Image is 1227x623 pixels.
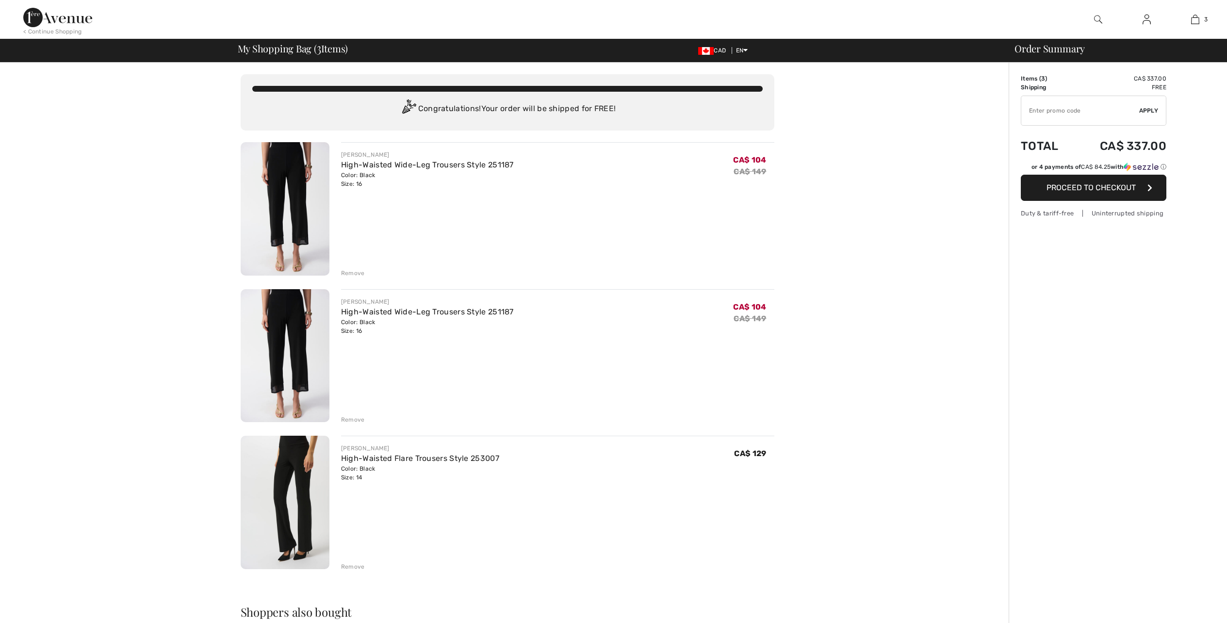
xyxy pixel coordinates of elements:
a: High-Waisted Wide-Leg Trousers Style 251187 [341,160,514,169]
span: My Shopping Bag ( Items) [238,44,348,53]
div: [PERSON_NAME] [341,297,514,306]
span: Apply [1139,106,1159,115]
span: 3 [1041,75,1045,82]
span: EN [736,47,748,54]
input: Promo code [1021,96,1139,125]
button: Proceed to Checkout [1021,175,1166,201]
s: CA$ 149 [734,167,766,176]
td: Free [1073,83,1166,92]
td: Shipping [1021,83,1073,92]
div: or 4 payments of with [1031,163,1166,171]
div: Congratulations! Your order will be shipped for FREE! [252,99,763,119]
img: High-Waisted Flare Trousers Style 253007 [241,436,329,569]
img: High-Waisted Wide-Leg Trousers Style 251187 [241,289,329,423]
div: Color: Black Size: 16 [341,171,514,188]
a: High-Waisted Flare Trousers Style 253007 [341,454,499,463]
img: 1ère Avenue [23,8,92,27]
a: 3 [1171,14,1219,25]
h2: Shoppers also bought [241,606,774,618]
span: 3 [1204,15,1208,24]
td: CA$ 337.00 [1073,130,1166,163]
span: CA$ 84.25 [1081,164,1111,170]
s: CA$ 149 [734,314,766,323]
span: CA$ 104 [733,155,766,164]
span: Proceed to Checkout [1047,183,1136,192]
div: Remove [341,269,365,278]
div: or 4 payments ofCA$ 84.25withSezzle Click to learn more about Sezzle [1021,163,1166,175]
img: Canadian Dollar [698,47,714,55]
div: [PERSON_NAME] [341,444,499,453]
span: CA$ 104 [733,302,766,311]
div: Remove [341,415,365,424]
div: Order Summary [1003,44,1221,53]
div: < Continue Shopping [23,27,82,36]
div: Remove [341,562,365,571]
span: CA$ 129 [734,449,766,458]
a: Sign In [1135,14,1159,26]
td: Items ( ) [1021,74,1073,83]
td: Total [1021,130,1073,163]
a: High-Waisted Wide-Leg Trousers Style 251187 [341,307,514,316]
div: Duty & tariff-free | Uninterrupted shipping [1021,209,1166,218]
img: My Bag [1191,14,1199,25]
span: CAD [698,47,730,54]
img: Congratulation2.svg [399,99,418,119]
img: High-Waisted Wide-Leg Trousers Style 251187 [241,142,329,276]
span: 3 [317,41,321,54]
div: [PERSON_NAME] [341,150,514,159]
td: CA$ 337.00 [1073,74,1166,83]
div: Color: Black Size: 14 [341,464,499,482]
img: Sezzle [1124,163,1159,171]
div: Color: Black Size: 16 [341,318,514,335]
img: My Info [1143,14,1151,25]
img: search the website [1094,14,1102,25]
